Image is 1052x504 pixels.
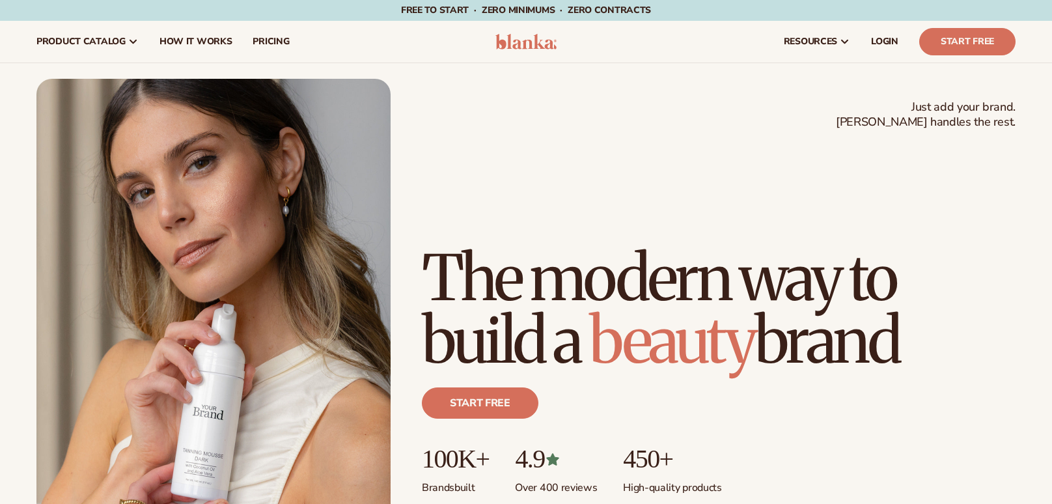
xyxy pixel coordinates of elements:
h1: The modern way to build a brand [422,247,1016,372]
span: Just add your brand. [PERSON_NAME] handles the rest. [836,100,1016,130]
span: How It Works [159,36,232,47]
p: Brands built [422,473,489,495]
a: Start free [422,387,538,419]
p: 450+ [623,445,721,473]
span: product catalog [36,36,126,47]
p: 100K+ [422,445,489,473]
a: resources [773,21,861,63]
a: pricing [242,21,299,63]
a: Start Free [919,28,1016,55]
p: Over 400 reviews [515,473,597,495]
p: 4.9 [515,445,597,473]
a: How It Works [149,21,243,63]
a: LOGIN [861,21,909,63]
span: LOGIN [871,36,898,47]
p: High-quality products [623,473,721,495]
span: Free to start · ZERO minimums · ZERO contracts [401,4,651,16]
span: pricing [253,36,289,47]
span: beauty [589,301,754,380]
img: logo [495,34,557,49]
a: product catalog [26,21,149,63]
span: resources [784,36,837,47]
